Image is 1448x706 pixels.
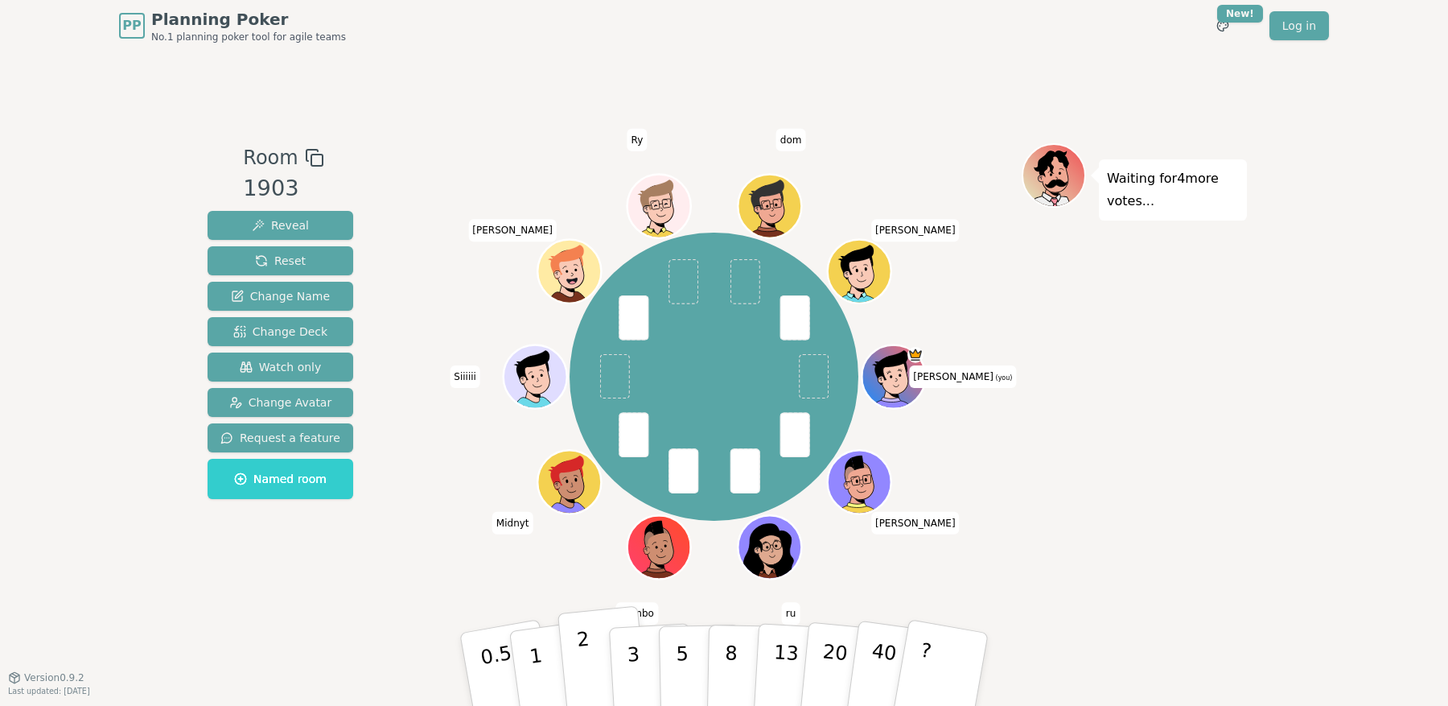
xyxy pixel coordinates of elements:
[492,512,533,535] span: Click to change your name
[208,423,353,452] button: Request a feature
[255,253,306,269] span: Reset
[208,211,353,240] button: Reveal
[776,129,806,151] span: Click to change your name
[233,324,327,340] span: Change Deck
[8,687,90,696] span: Last updated: [DATE]
[909,365,1016,388] span: Click to change your name
[871,512,960,535] span: Click to change your name
[151,31,346,43] span: No.1 planning poker tool for agile teams
[119,8,346,43] a: PPPlanning PokerNo.1 planning poker tool for agile teams
[208,282,353,311] button: Change Name
[220,430,340,446] span: Request a feature
[234,471,327,487] span: Named room
[229,394,332,411] span: Change Avatar
[151,8,346,31] span: Planning Poker
[208,246,353,275] button: Reset
[782,602,800,625] span: Click to change your name
[627,129,647,151] span: Click to change your name
[240,359,322,375] span: Watch only
[208,459,353,499] button: Named room
[208,317,353,346] button: Change Deck
[1217,5,1263,23] div: New!
[468,219,557,242] span: Click to change your name
[231,288,330,304] span: Change Name
[208,353,353,382] button: Watch only
[8,671,84,684] button: Version0.9.2
[450,365,480,388] span: Click to change your name
[24,671,84,684] span: Version 0.9.2
[1269,11,1329,40] a: Log in
[1208,11,1237,40] button: New!
[871,219,960,242] span: Click to change your name
[907,347,924,363] span: Matthew J is the host
[252,217,309,233] span: Reveal
[243,172,323,205] div: 1903
[243,143,298,172] span: Room
[1107,167,1239,213] p: Waiting for 4 more votes...
[208,388,353,417] button: Change Avatar
[993,374,1013,382] span: (you)
[863,347,923,407] button: Click to change your avatar
[616,602,658,625] span: Click to change your name
[122,16,141,35] span: PP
